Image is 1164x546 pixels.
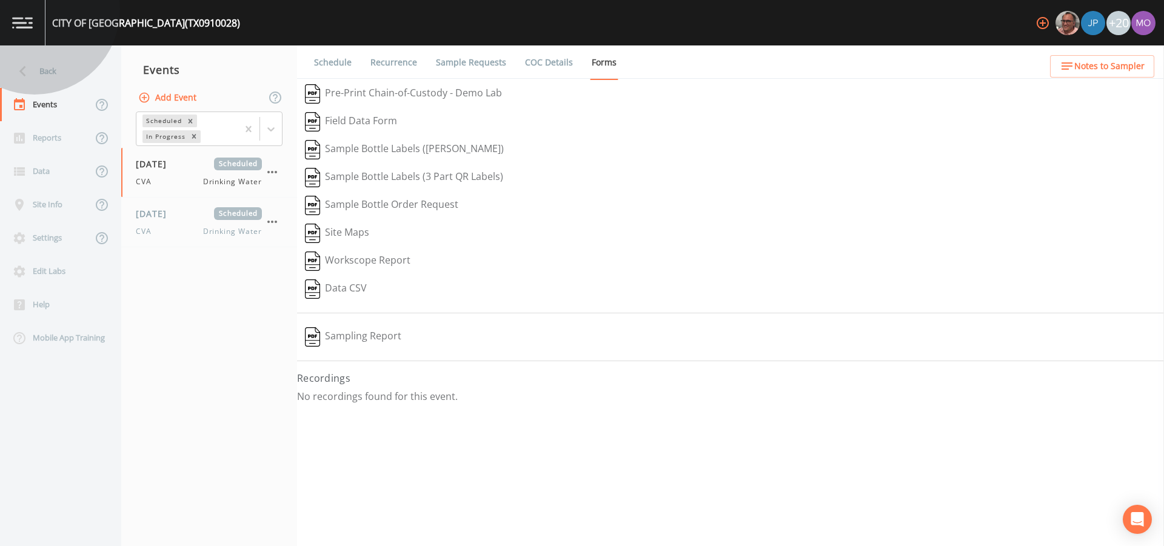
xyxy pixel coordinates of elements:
button: Sampling Report [297,323,409,351]
div: Remove In Progress [187,130,201,143]
div: Mike Franklin [1055,11,1080,35]
a: Sample Requests [434,45,508,79]
img: logo [12,17,33,28]
button: Site Maps [297,219,377,247]
img: e2d790fa78825a4bb76dcb6ab311d44c [1055,11,1080,35]
span: Drinking Water [203,176,262,187]
div: CITY OF [GEOGRAPHIC_DATA] (TX0910028) [52,16,240,30]
img: svg%3e [305,84,320,104]
span: [DATE] [136,207,175,220]
button: Workscope Report [297,247,418,275]
div: Joshua gere Paul [1080,11,1106,35]
div: +20 [1106,11,1131,35]
a: Forms [590,45,618,80]
div: Remove Scheduled [184,115,197,127]
img: svg%3e [305,279,320,299]
p: No recordings found for this event. [297,390,1164,402]
a: COC Details [523,45,575,79]
a: Recurrence [369,45,419,79]
img: svg%3e [305,224,320,243]
span: Scheduled [214,158,262,170]
button: Field Data Form [297,108,405,136]
span: Drinking Water [203,226,262,237]
span: CVA [136,226,159,237]
div: Scheduled [142,115,184,127]
img: svg%3e [305,196,320,215]
button: Sample Bottle Labels (3 Part QR Labels) [297,164,511,191]
span: Notes to Sampler [1074,59,1145,74]
img: svg%3e [305,327,320,347]
img: svg%3e [305,168,320,187]
div: Open Intercom Messenger [1123,505,1152,534]
span: Scheduled [214,207,262,220]
span: [DATE] [136,158,175,170]
img: 4e251478aba98ce068fb7eae8f78b90c [1131,11,1156,35]
span: CVA [136,176,159,187]
img: 41241ef155101aa6d92a04480b0d0000 [1081,11,1105,35]
button: Data CSV [297,275,375,303]
img: svg%3e [305,112,320,132]
button: Sample Bottle Order Request [297,191,466,219]
div: In Progress [142,130,187,143]
button: Add Event [136,87,201,109]
button: Pre-Print Chain-of-Custody - Demo Lab [297,80,510,108]
img: svg%3e [305,251,320,271]
img: svg%3e [305,140,320,159]
button: Sample Bottle Labels ([PERSON_NAME]) [297,136,512,164]
a: Schedule [312,45,353,79]
div: Events [121,55,297,85]
h4: Recordings [297,371,1164,385]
